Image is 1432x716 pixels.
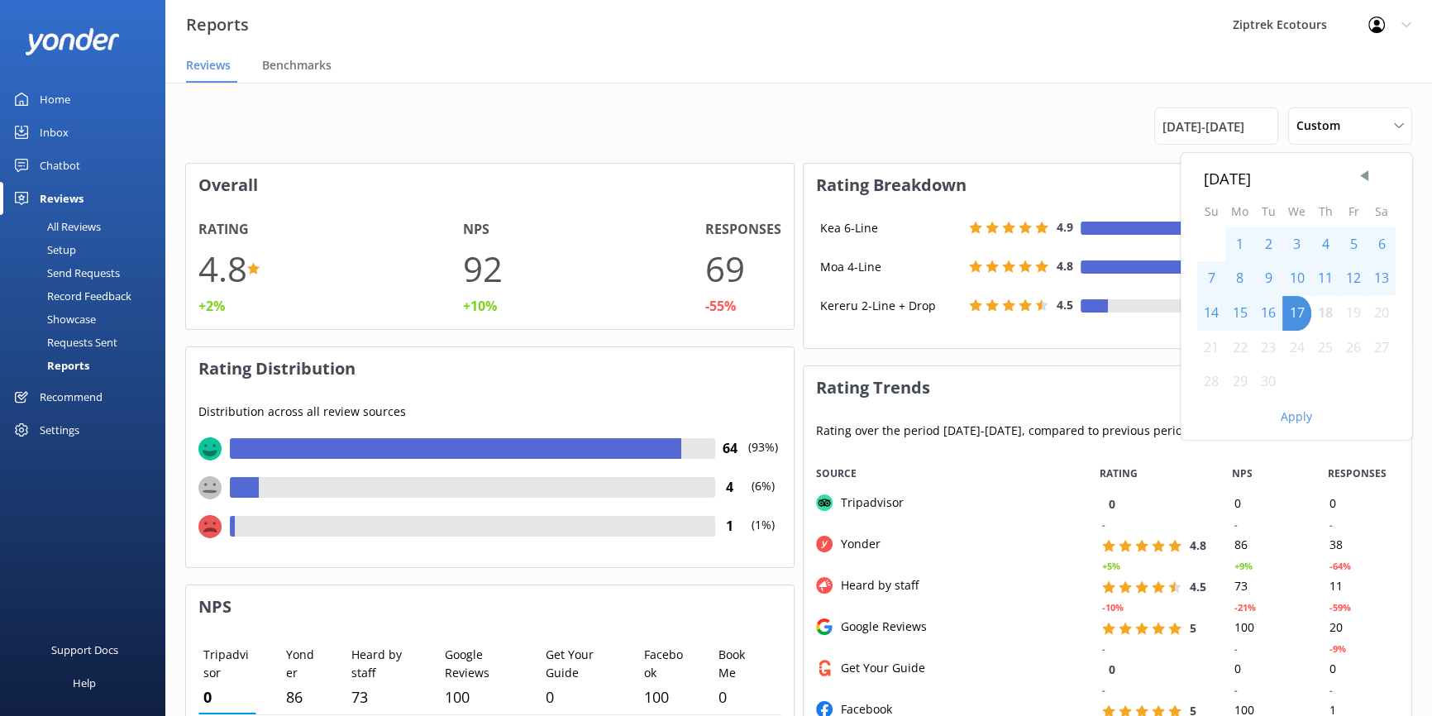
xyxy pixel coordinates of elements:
div: Wed Sep 17 2025 [1282,296,1311,331]
div: Tripadvisor [833,494,904,512]
div: Inbox [40,116,69,149]
div: Thu Sep 11 2025 [1311,261,1339,296]
div: Sat Sep 13 2025 [1368,261,1396,296]
span: 0 [1109,496,1115,512]
p: 0 [203,685,251,709]
div: 100 [1222,618,1317,638]
h4: 4 [715,477,744,499]
p: 100 [445,685,510,709]
div: Reviews [40,182,84,215]
p: (6%) [744,477,781,516]
div: Recommend [40,380,103,413]
p: 0 [718,685,752,709]
div: Mon Sep 01 2025 [1225,227,1254,262]
a: Record Feedback [10,284,165,308]
div: Mon Sep 15 2025 [1225,296,1254,331]
div: Fri Sep 26 2025 [1339,331,1368,365]
div: -21% [1234,600,1256,615]
div: - [1102,518,1105,532]
div: Mon Sep 08 2025 [1225,261,1254,296]
div: - [1329,518,1332,532]
div: Sun Sep 14 2025 [1197,296,1225,331]
span: 4.9 [1057,219,1073,235]
div: +9% [1234,559,1253,574]
div: Tue Sep 09 2025 [1254,261,1282,296]
p: (1%) [744,516,781,555]
div: Requests Sent [10,331,117,354]
abbr: Saturday [1375,203,1388,219]
div: - [1234,518,1238,532]
div: 86 [1222,535,1317,556]
div: -59% [1329,600,1350,615]
div: -55% [705,296,736,317]
div: Send Requests [10,261,120,284]
span: 4.5 [1190,579,1206,594]
p: 73 [351,685,411,709]
h4: 64 [715,438,744,460]
h4: 1 [715,516,744,537]
div: Thu Sep 04 2025 [1311,227,1339,262]
p: Heard by staff [351,646,411,683]
div: 0 [1316,494,1411,514]
div: Wed Sep 24 2025 [1282,331,1311,365]
div: [DATE] [1204,166,1389,190]
p: Facebook [644,646,683,683]
span: RATING [1100,465,1138,481]
div: Get Your Guide [833,659,925,677]
div: - [1329,683,1332,698]
p: 0 [546,685,610,709]
a: Send Requests [10,261,165,284]
div: +10% [463,296,497,317]
div: Sun Sep 21 2025 [1197,331,1225,365]
p: Distribution across all review sources [198,403,781,421]
div: Chatbot [40,149,80,182]
div: Moa 4-Line [816,258,965,276]
div: +5% [1102,559,1120,574]
a: Showcase [10,308,165,331]
div: Support Docs [51,633,118,666]
p: BookMe [718,646,752,683]
div: Sat Sep 20 2025 [1368,296,1396,331]
p: Tripadvisor [203,646,251,683]
div: Google Reviews [833,618,927,636]
h4: Responses [705,219,781,241]
span: 4.8 [1057,258,1073,274]
h4: Rating [198,219,249,241]
div: Settings [40,413,79,446]
div: Mon Sep 22 2025 [1225,331,1254,365]
div: Sat Sep 27 2025 [1368,331,1396,365]
span: Benchmarks [262,57,332,74]
p: (93%) [744,438,781,477]
div: - [1234,642,1238,656]
h3: Reports [186,12,249,38]
div: - [1102,683,1105,698]
h1: 4.8 [198,241,247,296]
div: - [1234,683,1238,698]
h3: Overall [186,164,794,207]
p: 100 [644,685,683,709]
div: Sun Sep 28 2025 [1197,365,1225,399]
div: Help [73,666,96,699]
h3: Rating Distribution [186,347,794,390]
div: +2% [198,296,225,317]
div: Mon Sep 29 2025 [1225,365,1254,399]
span: 4.5 [1057,297,1073,313]
p: 86 [286,685,317,709]
div: Fri Sep 05 2025 [1339,227,1368,262]
div: Home [40,83,70,116]
div: Thu Sep 25 2025 [1311,331,1339,365]
span: Previous Month [1356,168,1372,184]
div: Sat Sep 06 2025 [1368,227,1396,262]
abbr: Tuesday [1262,203,1276,219]
div: 11 [1316,576,1411,597]
span: NPS [1232,465,1253,481]
div: Yonder [833,535,881,553]
abbr: Wednesday [1288,203,1306,219]
h3: Rating Trends [804,366,1411,409]
div: 73 [1222,576,1317,597]
button: Apply [1281,411,1312,422]
span: Custom [1296,117,1350,135]
abbr: Friday [1348,203,1359,219]
div: Tue Sep 02 2025 [1254,227,1282,262]
div: Wed Sep 10 2025 [1282,261,1311,296]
